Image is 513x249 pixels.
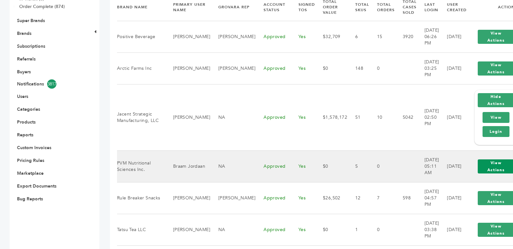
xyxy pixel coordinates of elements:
td: Yes [290,52,315,84]
td: NA [210,84,256,150]
td: NA [210,214,256,245]
a: Bug Reports [17,196,43,202]
td: [PERSON_NAME] [210,182,256,214]
td: [DATE] [439,150,467,182]
td: 148 [347,52,369,84]
td: 1 [347,214,369,245]
a: Login [483,126,509,137]
td: 3920 [395,21,416,52]
td: [PERSON_NAME] [165,52,210,84]
a: Referrals [17,56,36,62]
td: 51 [347,84,369,150]
td: [DATE] [439,182,467,214]
td: Approved [256,182,290,214]
a: Export Documents [17,183,56,189]
td: 598 [395,182,416,214]
td: Approved [256,214,290,245]
a: Pricing Rules [17,157,44,164]
td: Braam Jordaan [165,150,210,182]
td: $0 [315,52,347,84]
a: View [483,112,509,123]
td: Positive Beverage [117,21,165,52]
td: Jacent Strategic Manufacturing, LLC [117,84,165,150]
td: 6 [347,21,369,52]
td: [DATE] 06:26 PM [416,21,439,52]
td: [DATE] 04:57 PM [416,182,439,214]
a: Products [17,119,36,125]
td: 15 [369,21,395,52]
td: [PERSON_NAME] [165,21,210,52]
td: Rule Breaker Snacks [117,182,165,214]
td: Yes [290,21,315,52]
td: [DATE] 03:38 PM [416,214,439,245]
td: [DATE] 03:25 PM [416,52,439,84]
td: [PERSON_NAME] [165,182,210,214]
a: Super Brands [17,18,45,24]
td: 5042 [395,84,416,150]
td: Yes [290,214,315,245]
a: Categories [17,106,40,112]
a: Subscriptions [17,43,45,49]
td: 7 [369,182,395,214]
td: [PERSON_NAME] [210,21,256,52]
td: 5 [347,150,369,182]
td: [DATE] [439,84,467,150]
a: Order Complete (874) [19,4,65,10]
td: [PERSON_NAME] [165,84,210,150]
td: Approved [256,52,290,84]
td: [PERSON_NAME] [165,214,210,245]
td: [DATE] [439,21,467,52]
td: [DATE] [439,214,467,245]
a: Marketplace [17,170,44,176]
td: 0 [369,52,395,84]
td: $26,502 [315,182,347,214]
td: $32,709 [315,21,347,52]
a: Custom Invoices [17,145,51,151]
td: 0 [369,150,395,182]
td: 0 [369,214,395,245]
td: Yes [290,84,315,150]
td: $0 [315,214,347,245]
td: 12 [347,182,369,214]
a: Users [17,93,28,100]
td: Yes [290,182,315,214]
td: [DATE] [439,52,467,84]
td: [PERSON_NAME] [210,52,256,84]
td: [DATE] 05:11 AM [416,150,439,182]
a: Buyers [17,69,31,75]
td: [DATE] 02:50 PM [416,84,439,150]
td: $1,578,172 [315,84,347,150]
td: Approved [256,84,290,150]
a: Notifications3817 [17,79,82,89]
td: 10 [369,84,395,150]
td: PVM Nutritional Sciences Inc. [117,150,165,182]
td: Approved [256,21,290,52]
td: Tatsu Tea LLC [117,214,165,245]
td: NA [210,150,256,182]
a: Reports [17,132,33,138]
td: Arctic Farms Inc [117,52,165,84]
td: Yes [290,150,315,182]
td: $0 [315,150,347,182]
span: 3817 [47,79,56,89]
td: Approved [256,150,290,182]
a: Brands [17,30,31,36]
